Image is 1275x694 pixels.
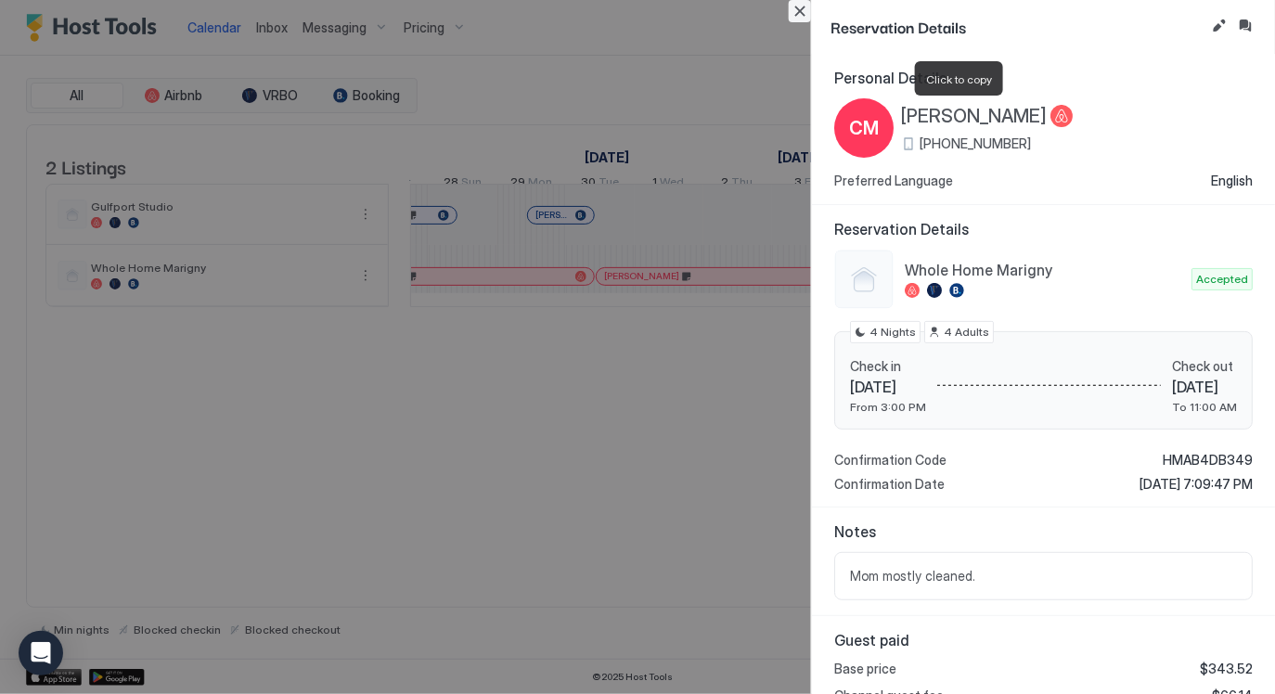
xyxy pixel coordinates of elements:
span: Confirmation Date [834,476,945,493]
span: Click to copy [926,72,992,86]
span: HMAB4DB349 [1163,452,1253,469]
button: Edit reservation [1208,15,1230,37]
span: Guest paid [834,631,1253,649]
span: English [1211,173,1253,189]
span: Accepted [1196,271,1248,288]
span: Personal Details [834,69,1253,87]
span: $343.52 [1200,661,1253,677]
span: Check out [1172,358,1237,375]
span: 4 Nights [869,324,916,341]
span: Check in [850,358,926,375]
span: Confirmation Code [834,452,947,469]
span: Mom mostly cleaned. [850,568,1237,585]
span: [DATE] [1172,378,1237,396]
span: CM [849,114,879,142]
span: Reservation Details [834,220,1253,238]
button: Inbox [1234,15,1256,37]
span: [PERSON_NAME] [901,105,1047,128]
span: [PHONE_NUMBER] [920,135,1031,152]
span: From 3:00 PM [850,400,926,414]
span: To 11:00 AM [1172,400,1237,414]
span: Preferred Language [834,173,953,189]
span: Notes [834,522,1253,541]
span: Whole Home Marigny [905,261,1184,279]
span: [DATE] [850,378,926,396]
span: Reservation Details [831,15,1204,38]
span: 4 Adults [944,324,989,341]
span: Base price [834,661,896,677]
span: [DATE] 7:09:47 PM [1140,476,1253,493]
div: Open Intercom Messenger [19,631,63,675]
